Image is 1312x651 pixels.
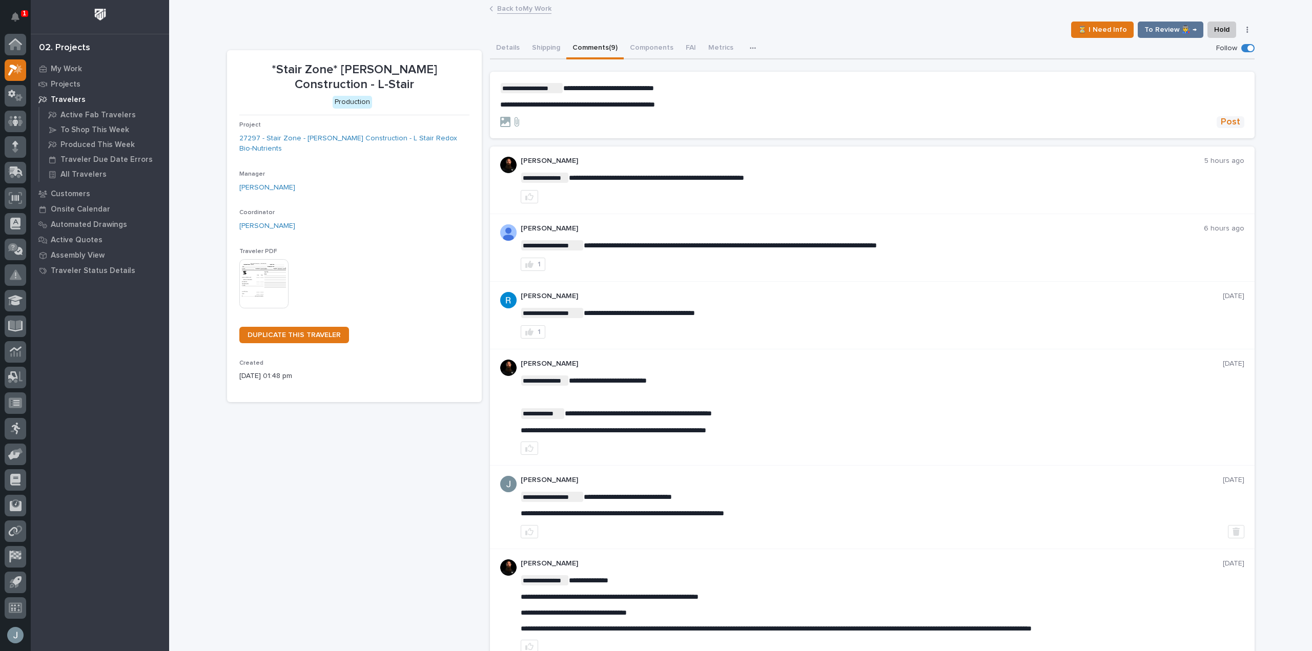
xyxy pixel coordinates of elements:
p: Travelers [51,95,86,104]
span: ⏳ I Need Info [1078,24,1127,36]
button: Hold [1207,22,1236,38]
p: Traveler Due Date Errors [60,155,153,164]
p: [DATE] [1223,476,1244,485]
img: zmKUmRVDQjmBLfnAs97p [500,559,517,576]
span: Created [239,360,263,366]
button: 1 [521,258,545,271]
button: like this post [521,190,538,203]
p: [PERSON_NAME] [521,224,1204,233]
p: To Shop This Week [60,125,129,135]
p: Assembly View [51,251,105,260]
p: Active Fab Travelers [60,111,136,120]
span: Project [239,122,261,128]
a: Onsite Calendar [31,201,169,217]
a: My Work [31,61,169,76]
img: zmKUmRVDQjmBLfnAs97p [500,360,517,376]
img: ACg8ocJzREKTsG2KK4bFBgITIeWKBuirZsrmGEaft0VLTV-nABbOCg=s96-c [500,292,517,308]
p: Traveler Status Details [51,266,135,276]
button: ⏳ I Need Info [1071,22,1134,38]
a: To Shop This Week [39,122,169,137]
p: All Travelers [60,170,107,179]
p: My Work [51,65,82,74]
img: Workspace Logo [91,5,110,24]
p: [PERSON_NAME] [521,360,1223,368]
a: Traveler Due Date Errors [39,152,169,166]
a: Produced This Week [39,137,169,152]
button: 1 [521,325,545,339]
div: Production [333,96,372,109]
span: Traveler PDF [239,248,277,255]
p: [PERSON_NAME] [521,559,1223,568]
p: *Stair Zone* [PERSON_NAME] Construction - L-Stair [239,62,469,92]
p: 1 [23,10,26,17]
p: Customers [51,190,90,199]
span: Coordinator [239,209,275,216]
a: Traveler Status Details [31,263,169,278]
p: [PERSON_NAME] [521,476,1223,485]
span: Manager [239,171,265,177]
img: ACg8ocIJHU6JEmo4GV-3KL6HuSvSpWhSGqG5DdxF6tKpN6m2=s96-c [500,476,517,492]
p: [DATE] [1223,292,1244,301]
button: Details [490,38,526,59]
p: Follow [1216,44,1237,53]
button: To Review 👨‍🏭 → [1138,22,1203,38]
button: like this post [521,525,538,538]
p: [DATE] 01:48 pm [239,371,469,382]
p: Active Quotes [51,236,102,245]
button: Notifications [5,6,26,28]
p: 6 hours ago [1204,224,1244,233]
p: [PERSON_NAME] [521,292,1223,301]
div: 1 [538,328,541,335]
a: Assembly View [31,247,169,263]
a: All Travelers [39,167,169,181]
p: Produced This Week [60,140,135,150]
div: Notifications1 [13,12,26,29]
span: Hold [1214,24,1229,36]
img: AOh14Gijbd6eejXF32J59GfCOuyvh5OjNDKoIp8XuOuX=s96-c [500,224,517,241]
button: like this post [521,442,538,455]
button: Shipping [526,38,566,59]
p: Automated Drawings [51,220,127,229]
img: zmKUmRVDQjmBLfnAs97p [500,157,517,173]
span: To Review 👨‍🏭 → [1144,24,1197,36]
a: Customers [31,186,169,201]
button: Comments (9) [566,38,624,59]
div: 02. Projects [39,43,90,54]
button: users-avatar [5,624,26,646]
a: [PERSON_NAME] [239,221,295,232]
button: Components [624,38,680,59]
p: [PERSON_NAME] [521,157,1204,165]
a: Projects [31,76,169,92]
a: Active Fab Travelers [39,108,169,122]
button: Delete post [1228,525,1244,538]
button: FAI [680,38,702,59]
p: [DATE] [1223,360,1244,368]
a: Travelers [31,92,169,107]
a: 27297 - Stair Zone - [PERSON_NAME] Construction - L Stair Redox Bio-Nutrients [239,133,469,155]
span: DUPLICATE THIS TRAVELER [248,331,341,339]
a: Back toMy Work [497,2,551,14]
span: Post [1221,116,1240,128]
a: Active Quotes [31,232,169,247]
p: Onsite Calendar [51,205,110,214]
p: [DATE] [1223,559,1244,568]
p: 5 hours ago [1204,157,1244,165]
a: [PERSON_NAME] [239,182,295,193]
a: DUPLICATE THIS TRAVELER [239,327,349,343]
button: Post [1217,116,1244,128]
button: Metrics [702,38,740,59]
div: 1 [538,261,541,268]
a: Automated Drawings [31,217,169,232]
p: Projects [51,80,80,89]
